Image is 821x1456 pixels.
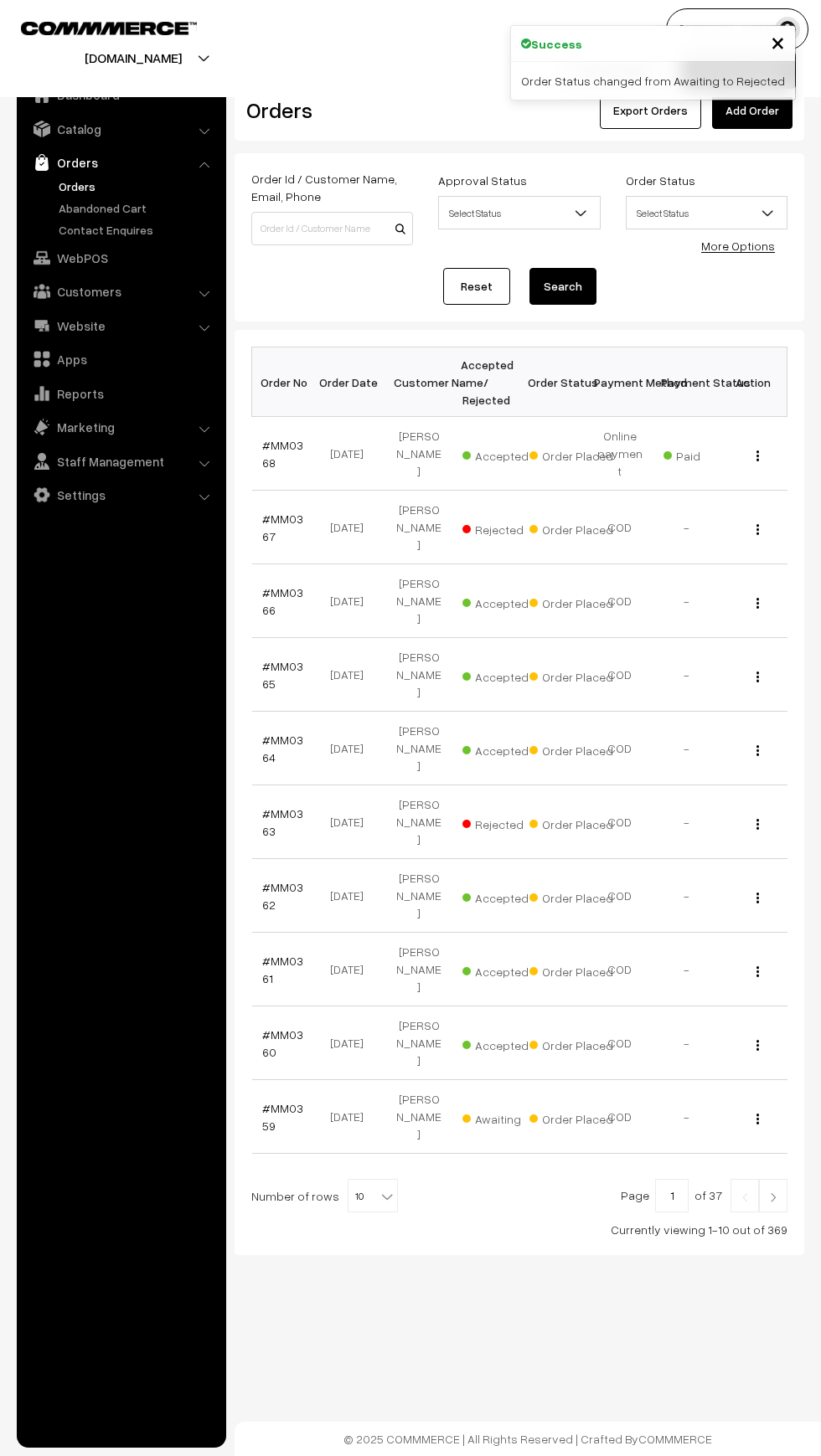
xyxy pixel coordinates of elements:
[452,347,519,417] th: Accepted / Rejected
[21,412,220,442] a: Marketing
[737,1192,752,1202] img: Left
[756,745,759,756] img: Menu
[586,417,653,491] td: Online payment
[262,806,303,838] a: #MM0363
[385,491,452,564] td: [PERSON_NAME]
[21,480,220,510] a: Settings
[462,738,546,759] span: Accepted
[385,564,452,638] td: [PERSON_NAME]
[529,443,613,465] span: Order Placed
[653,712,720,785] td: -
[262,659,303,691] a: #MM0365
[627,198,787,228] span: Select Status
[251,170,413,205] label: Order Id / Customer Name, Email, Phone
[318,491,385,564] td: [DATE]
[653,347,720,417] th: Payment Status
[529,1106,613,1128] span: Order Placed
[21,344,220,374] a: Apps
[586,1080,653,1154] td: COD
[462,1106,546,1128] span: Awaiting
[529,268,596,305] button: Search
[462,590,546,612] span: Accepted
[653,1006,720,1080] td: -
[54,177,220,195] a: Orders
[462,664,546,686] span: Accepted
[531,35,582,53] strong: Success
[438,196,600,229] span: Select Status
[318,564,385,638] td: [DATE]
[756,1040,759,1051] img: Menu
[21,114,220,144] a: Catalog
[462,517,546,538] span: Rejected
[775,17,800,42] img: user
[462,885,546,907] span: Accepted
[586,712,653,785] td: COD
[462,959,546,980] span: Accepted
[26,37,240,79] button: [DOMAIN_NAME]
[653,785,720,859] td: -
[756,671,759,682] img: Menu
[529,811,613,833] span: Order Placed
[21,17,168,37] a: COMMMERCE
[443,268,510,305] a: Reset
[756,450,759,461] img: Menu
[529,590,613,612] span: Order Placed
[262,585,303,617] a: #MM0366
[262,954,303,985] a: #MM0361
[21,22,197,34] img: COMMMERCE
[385,1006,452,1080] td: [PERSON_NAME]
[653,491,720,564] td: -
[626,172,695,189] label: Order Status
[385,638,452,712] td: [PERSON_NAME]
[756,893,759,903] img: Menu
[756,819,759,830] img: Menu
[318,347,385,417] th: Order Date
[586,785,653,859] td: COD
[766,1192,781,1202] img: Right
[262,1101,303,1133] a: #MM0359
[664,443,747,465] span: Paid
[701,239,775,253] a: More Options
[54,199,220,217] a: Abandoned Cart
[666,8,808,50] button: [PERSON_NAME]…
[54,221,220,239] a: Contact Enquires
[529,738,613,759] span: Order Placed
[262,512,303,543] a: #MM0367
[385,859,452,933] td: [PERSON_NAME]
[262,733,303,764] a: #MM0364
[653,933,720,1006] td: -
[251,1221,787,1238] div: Currently viewing 1-10 out of 369
[21,276,220,306] a: Customers
[529,959,613,980] span: Order Placed
[262,438,303,470] a: #MM0368
[756,598,759,609] img: Menu
[586,638,653,712] td: COD
[385,417,452,491] td: [PERSON_NAME]
[653,859,720,933] td: -
[318,1080,385,1154] td: [DATE]
[653,1080,720,1154] td: -
[251,212,413,245] input: Order Id / Customer Name / Customer Email / Customer Phone
[318,1006,385,1080] td: [DATE]
[385,933,452,1006] td: [PERSON_NAME]
[262,880,303,912] a: #MM0362
[385,347,452,417] th: Customer Name
[385,785,452,859] td: [PERSON_NAME]
[712,92,793,129] a: Add Order
[462,1032,546,1054] span: Accepted
[586,564,653,638] td: COD
[385,1080,452,1154] td: [PERSON_NAME]
[235,1422,821,1456] footer: © 2025 COMMMERCE | All Rights Reserved | Crafted By
[586,859,653,933] td: COD
[511,62,795,100] div: Order Status changed from Awaiting to Rejected
[349,1180,397,1213] span: 10
[586,1006,653,1080] td: COD
[318,417,385,491] td: [DATE]
[462,811,546,833] span: Rejected
[529,517,613,538] span: Order Placed
[318,638,385,712] td: [DATE]
[529,664,613,686] span: Order Placed
[586,933,653,1006] td: COD
[653,638,720,712] td: -
[251,1187,339,1205] span: Number of rows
